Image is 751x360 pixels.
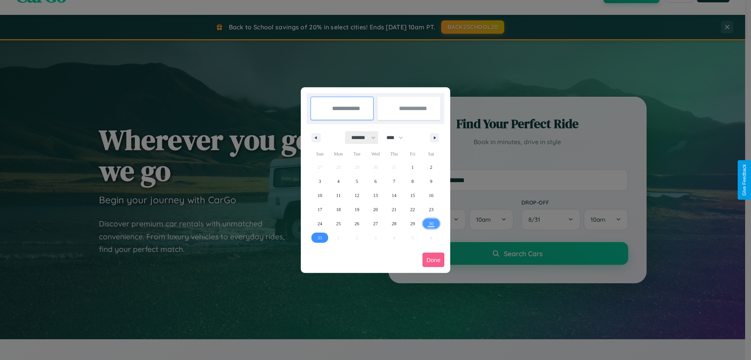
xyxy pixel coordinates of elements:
[422,203,440,217] button: 23
[336,203,341,217] span: 18
[355,217,359,231] span: 26
[329,217,347,231] button: 25
[742,164,747,196] div: Give Feedback
[366,217,384,231] button: 27
[385,148,403,160] span: Thu
[422,253,444,267] button: Done
[348,148,366,160] span: Tue
[337,174,340,188] span: 4
[355,203,359,217] span: 19
[422,174,440,188] button: 9
[366,188,384,203] button: 13
[403,188,422,203] button: 15
[392,203,396,217] span: 21
[430,160,432,174] span: 2
[329,174,347,188] button: 4
[393,174,395,188] span: 7
[385,174,403,188] button: 7
[356,174,358,188] span: 5
[429,217,433,231] span: 30
[403,160,422,174] button: 1
[348,217,366,231] button: 26
[348,188,366,203] button: 12
[374,174,377,188] span: 6
[385,203,403,217] button: 21
[311,217,329,231] button: 24
[422,188,440,203] button: 16
[355,188,359,203] span: 12
[366,148,384,160] span: Wed
[336,188,341,203] span: 11
[311,174,329,188] button: 3
[392,217,396,231] span: 28
[410,217,415,231] span: 29
[403,148,422,160] span: Fri
[385,188,403,203] button: 14
[311,231,329,245] button: 31
[430,174,432,188] span: 9
[329,188,347,203] button: 11
[311,188,329,203] button: 10
[348,174,366,188] button: 5
[385,217,403,231] button: 28
[422,148,440,160] span: Sat
[403,174,422,188] button: 8
[311,148,329,160] span: Sun
[318,217,322,231] span: 24
[422,160,440,174] button: 2
[411,174,414,188] span: 8
[392,188,396,203] span: 14
[411,160,414,174] span: 1
[429,203,433,217] span: 23
[318,188,322,203] span: 10
[403,203,422,217] button: 22
[422,217,440,231] button: 30
[348,203,366,217] button: 19
[366,174,384,188] button: 6
[318,203,322,217] span: 17
[311,203,329,217] button: 17
[373,203,378,217] span: 20
[318,231,322,245] span: 31
[429,188,433,203] span: 16
[329,203,347,217] button: 18
[329,148,347,160] span: Mon
[319,174,321,188] span: 3
[373,188,378,203] span: 13
[336,217,341,231] span: 25
[410,203,415,217] span: 22
[403,217,422,231] button: 29
[366,203,384,217] button: 20
[373,217,378,231] span: 27
[410,188,415,203] span: 15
